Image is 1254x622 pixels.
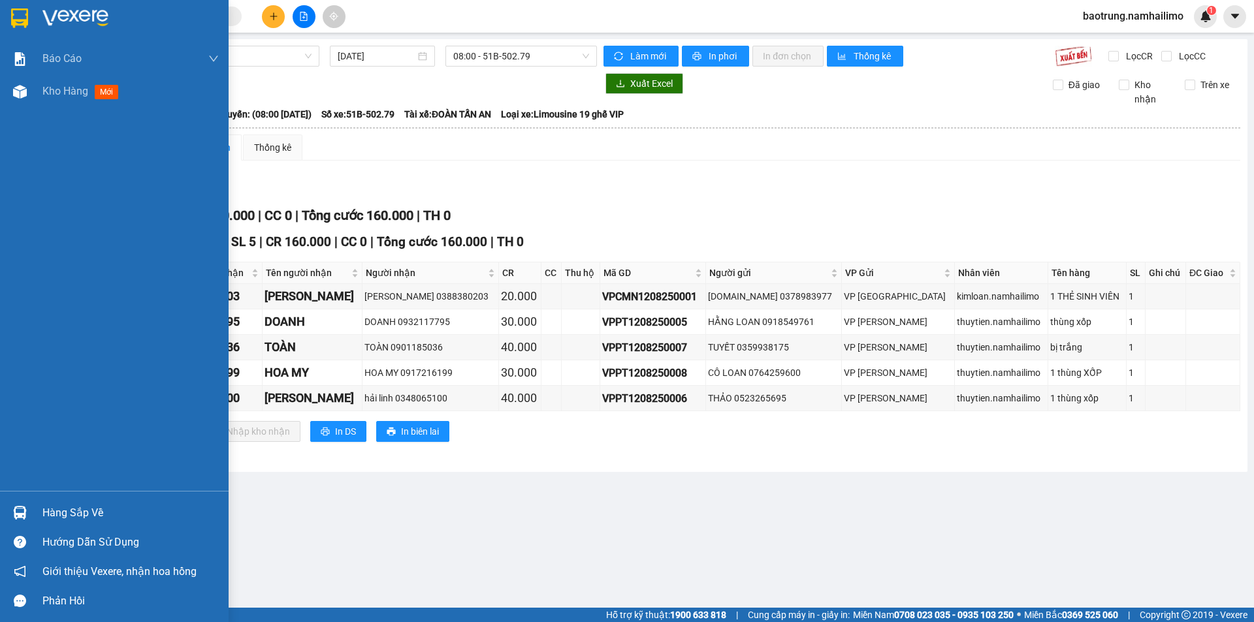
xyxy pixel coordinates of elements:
[42,50,82,67] span: Báo cáo
[605,73,683,94] button: downloadXuất Excel
[11,8,28,28] img: logo-vxr
[853,608,1014,622] span: Miền Nam
[14,536,26,548] span: question-circle
[11,12,31,26] span: Gửi:
[263,284,362,309] td: Hoàng Oanh
[842,386,955,411] td: VP Phan Thiết
[845,266,941,280] span: VP Gửi
[42,85,88,97] span: Kho hàng
[321,107,394,121] span: Số xe: 51B-502.79
[842,284,955,309] td: VP chợ Mũi Né
[682,46,749,67] button: printerIn phơi
[957,289,1046,303] div: kimloan.namhailimo
[1174,49,1208,63] span: Lọc CC
[1050,365,1124,380] div: 1 thùng XỐP
[13,85,27,99] img: warehouse-icon
[1129,78,1175,106] span: Kho nhận
[338,49,415,63] input: 12/08/2025
[265,338,360,356] div: TOÀN
[263,360,362,386] td: HOA MY
[95,85,118,99] span: mới
[1129,289,1143,303] div: 1
[1229,10,1241,22] span: caret-down
[370,234,374,249] span: |
[497,234,524,249] span: TH 0
[602,339,703,356] div: VPPT1208250007
[258,208,261,223] span: |
[202,421,300,442] button: downloadNhập kho nhận
[125,11,314,27] div: VP [GEOGRAPHIC_DATA]
[842,335,955,360] td: VP Phan Thiết
[602,365,703,381] div: VPPT1208250008
[562,262,600,284] th: Thu hộ
[295,208,298,223] span: |
[842,360,955,386] td: VP Phan Thiết
[854,49,893,63] span: Thống kê
[1127,262,1146,284] th: SL
[837,52,848,62] span: bar-chart
[262,5,285,28] button: plus
[600,309,705,335] td: VPPT1208250005
[364,315,496,329] div: DOANH 0932117795
[602,390,703,407] div: VPPT1208250006
[263,386,362,411] td: hải linh
[844,315,952,329] div: VP [PERSON_NAME]
[1017,612,1021,617] span: ⚪️
[842,309,955,335] td: VP Phan Thiết
[1050,315,1124,329] div: thùng xốp
[827,46,903,67] button: bar-chartThống kê
[423,208,451,223] span: TH 0
[1209,6,1214,15] span: 1
[1048,262,1127,284] th: Tên hàng
[957,391,1046,405] div: thuytien.namhailimo
[1062,610,1118,620] strong: 0369 525 060
[630,76,673,91] span: Xuất Excel
[600,386,705,411] td: VPPT1208250006
[364,289,496,303] div: [PERSON_NAME] 0388380203
[708,315,840,329] div: HẰNG LOAN 0918549761
[1195,78,1234,92] span: Trên xe
[1121,49,1155,63] span: Lọc CR
[231,234,256,249] span: SL 5
[323,5,346,28] button: aim
[404,107,491,121] span: Tài xế: ĐOÀN TẤN AN
[1223,5,1246,28] button: caret-down
[329,12,338,21] span: aim
[1024,608,1118,622] span: Miền Bắc
[1129,340,1143,354] div: 1
[600,284,705,309] td: VPCMN1208250001
[335,424,356,439] span: In DS
[125,12,156,26] span: Nhận:
[1055,46,1092,67] img: 9k=
[1050,289,1124,303] div: 1 THẺ SINH VIÊN
[42,591,219,611] div: Phản hồi
[42,533,219,552] div: Hướng dẫn sử dụng
[1182,610,1191,619] span: copyright
[254,140,291,155] div: Thống kê
[265,287,360,305] div: [PERSON_NAME]
[541,262,562,284] th: CC
[708,340,840,354] div: TUYẾT 0359938175
[364,365,496,380] div: HOA MY 0917216199
[269,12,278,21] span: plus
[265,364,360,382] div: HOA MY
[265,389,360,407] div: [PERSON_NAME]
[334,234,338,249] span: |
[364,391,496,405] div: hải linh 0348065100
[602,314,703,330] div: VPPT1208250005
[341,234,367,249] span: CC 0
[844,365,952,380] div: VP [PERSON_NAME]
[501,313,539,331] div: 30.000
[125,61,314,106] span: BẾN XE PHÍA NAM [GEOGRAPHIC_DATA]
[1207,6,1216,15] sup: 1
[844,340,952,354] div: VP [PERSON_NAME]
[501,287,539,305] div: 20.000
[955,262,1048,284] th: Nhân viên
[616,79,625,89] span: download
[263,309,362,335] td: DOANH
[708,391,840,405] div: THẢO 0523265695
[670,610,726,620] strong: 1900 633 818
[263,335,362,360] td: TOÀN
[603,46,679,67] button: syncLàm mới
[602,288,703,305] div: VPCMN1208250001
